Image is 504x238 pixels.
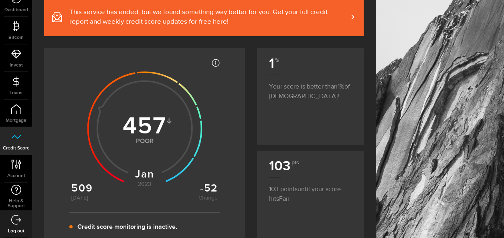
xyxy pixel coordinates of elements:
[338,84,344,90] span: 1
[6,3,30,27] button: Open LiveChat chat widget
[269,158,298,174] b: 103
[279,196,289,202] span: Fair
[77,222,177,232] p: Credit score monitoring is inactive.
[269,186,298,193] span: 103 points
[269,75,352,101] p: Your score is better than of [DEMOGRAPHIC_DATA]!
[69,8,348,27] span: This service has ended, but we found something way better for you. Get your full credit report an...
[269,177,352,204] p: until your score hits
[269,55,278,72] b: 1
